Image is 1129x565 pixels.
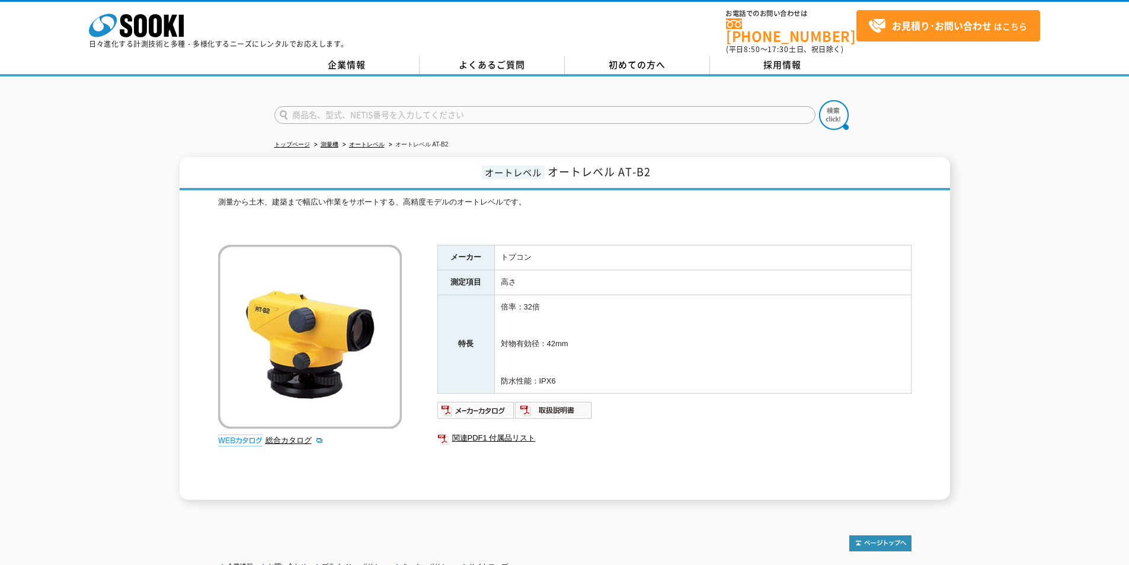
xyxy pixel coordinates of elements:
span: 8:50 [744,44,760,55]
p: 日々進化する計測技術と多種・多様化するニーズにレンタルでお応えします。 [89,40,348,47]
span: オートレベル [482,165,545,179]
img: webカタログ [218,435,263,446]
a: よくあるご質問 [420,56,565,74]
a: 測量機 [321,141,338,148]
td: 倍率：32倍 対物有効径：42mm 防水性能：IPX6 [494,295,911,394]
td: トプコン [494,245,911,270]
a: トップページ [274,141,310,148]
div: 測量から土木、建築まで幅広い作業をサポートする、高精度モデルのオートレベルです。 [218,196,911,233]
span: お電話でのお問い合わせは [726,10,856,17]
a: 採用情報 [710,56,855,74]
img: 取扱説明書 [515,401,593,420]
th: 測定項目 [437,270,494,295]
a: 取扱説明書 [515,409,593,418]
a: メーカーカタログ [437,409,515,418]
span: オートレベル AT-B2 [548,164,651,180]
span: (平日 ～ 土日、祝日除く) [726,44,843,55]
span: 17:30 [767,44,789,55]
img: btn_search.png [819,100,849,130]
a: 初めての方へ [565,56,710,74]
td: 高さ [494,270,911,295]
a: オートレベル [349,141,385,148]
a: 企業情報 [274,56,420,74]
img: トップページへ [849,535,911,551]
a: [PHONE_NUMBER] [726,18,856,43]
a: 総合カタログ [266,436,324,445]
img: メーカーカタログ [437,401,515,420]
a: 関連PDF1 付属品リスト [437,430,911,446]
strong: お見積り･お問い合わせ [892,18,992,33]
span: はこちら [868,17,1027,35]
a: お見積り･お問い合わせはこちら [856,10,1040,42]
span: 初めての方へ [609,58,666,71]
th: 特長 [437,295,494,394]
th: メーカー [437,245,494,270]
li: オートレベル AT-B2 [386,139,449,151]
img: オートレベル AT-B2 [218,245,402,429]
input: 商品名、型式、NETIS番号を入力してください [274,106,815,124]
